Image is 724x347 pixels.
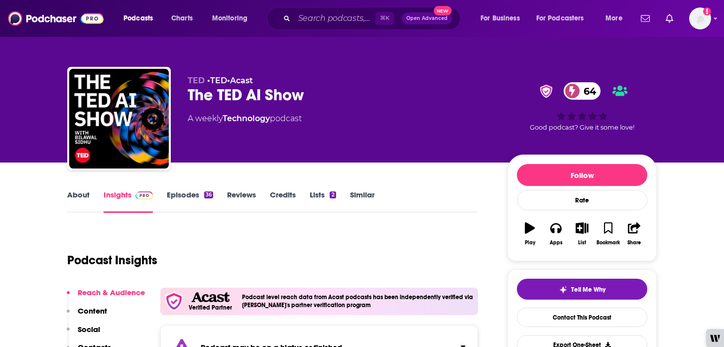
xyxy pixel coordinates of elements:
img: Podchaser Pro [135,191,153,199]
span: For Podcasters [536,11,584,25]
div: 36 [204,191,213,198]
div: Share [627,240,641,246]
a: Show notifications dropdown [637,10,654,27]
a: InsightsPodchaser Pro [104,190,153,213]
button: Bookmark [595,216,621,252]
h5: Verified Partner [189,305,232,311]
a: Similar [350,190,374,213]
span: For Business [481,11,520,25]
h4: Podcast level reach data from Acast podcasts has been independently verified via [PERSON_NAME]'s ... [242,294,474,309]
span: Podcasts [123,11,153,25]
div: A weekly podcast [188,113,302,125]
div: 2 [330,191,336,198]
p: Content [78,306,107,316]
span: New [434,6,452,15]
a: Contact This Podcast [517,308,647,327]
a: 64 [564,82,601,100]
a: Charts [165,10,199,26]
button: open menu [205,10,260,26]
button: Open AdvancedNew [402,12,452,24]
div: verified Badge64Good podcast? Give it some love! [507,76,657,138]
a: Show notifications dropdown [662,10,677,27]
a: Technology [223,114,270,123]
span: Charts [171,11,193,25]
input: Search podcasts, credits, & more... [294,10,375,26]
span: • [207,76,227,85]
svg: Add a profile image [703,7,711,15]
button: tell me why sparkleTell Me Why [517,279,647,300]
h1: Podcast Insights [67,253,157,268]
span: 64 [574,82,601,100]
button: Reach & Audience [67,288,145,306]
img: tell me why sparkle [559,286,567,294]
img: verfied icon [164,292,184,311]
button: open menu [474,10,532,26]
img: verified Badge [537,85,556,98]
img: The TED AI Show [69,69,169,169]
div: Play [525,240,535,246]
img: User Profile [689,7,711,29]
button: open menu [599,10,635,26]
button: Play [517,216,543,252]
button: Content [67,306,107,325]
a: Episodes36 [167,190,213,213]
button: Apps [543,216,569,252]
div: Search podcasts, credits, & more... [276,7,470,30]
span: • [227,76,253,85]
button: open menu [530,10,599,26]
span: Tell Me Why [571,286,605,294]
p: Social [78,325,100,334]
button: Show profile menu [689,7,711,29]
span: Logged in as OutCastPodChaser [689,7,711,29]
button: Follow [517,164,647,186]
span: Monitoring [212,11,247,25]
button: Share [621,216,647,252]
button: Social [67,325,100,343]
span: ⌘ K [375,12,394,25]
div: Rate [517,190,647,210]
div: Bookmark [597,240,620,246]
button: List [569,216,595,252]
div: Apps [550,240,563,246]
img: Acast [191,292,229,303]
span: TED [188,76,205,85]
button: open menu [117,10,166,26]
a: TED [210,76,227,85]
div: List [578,240,586,246]
span: Good podcast? Give it some love! [530,124,634,131]
span: More [605,11,622,25]
a: Credits [270,190,296,213]
img: Podchaser - Follow, Share and Rate Podcasts [8,9,104,28]
a: Lists2 [310,190,336,213]
a: Acast [230,76,253,85]
a: Reviews [227,190,256,213]
span: Open Advanced [406,16,448,21]
p: Reach & Audience [78,288,145,297]
a: About [67,190,90,213]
